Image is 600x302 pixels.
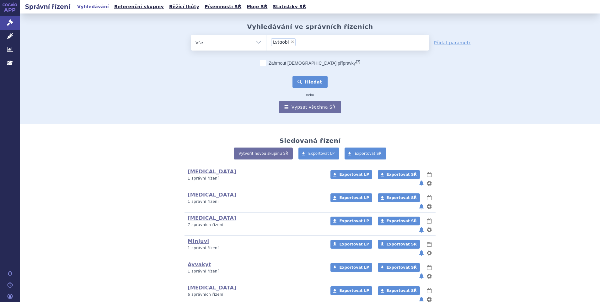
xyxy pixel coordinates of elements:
[330,170,372,179] a: Exportovat LP
[418,249,425,257] button: notifikace
[339,219,369,223] span: Exportovat LP
[330,240,372,249] a: Exportovat LP
[188,192,236,198] a: [MEDICAL_DATA]
[378,217,420,225] a: Exportovat SŘ
[308,151,335,156] span: Exportovat LP
[271,3,308,11] a: Statistiky SŘ
[426,240,432,248] button: lhůty
[303,93,317,97] i: nebo
[188,285,236,291] a: [MEDICAL_DATA]
[167,3,201,11] a: Běžící lhůty
[188,245,322,251] p: 1 správní řízení
[339,265,369,270] span: Exportovat LP
[203,3,243,11] a: Písemnosti SŘ
[426,287,432,294] button: lhůty
[298,148,340,159] a: Exportovat LP
[387,196,417,200] span: Exportovat SŘ
[188,169,236,175] a: [MEDICAL_DATA]
[188,215,236,221] a: [MEDICAL_DATA]
[188,269,322,274] p: 1 správní řízení
[426,249,432,257] button: nastavení
[418,226,425,234] button: notifikace
[247,23,373,30] h2: Vyhledávání ve správních řízeních
[20,2,75,11] h2: Správní řízení
[279,101,341,113] a: Vypsat všechna SŘ
[378,240,420,249] a: Exportovat SŘ
[387,289,417,293] span: Exportovat SŘ
[188,176,322,181] p: 1 správní řízení
[339,172,369,177] span: Exportovat LP
[426,171,432,178] button: lhůty
[418,180,425,187] button: notifikace
[279,137,340,144] h2: Sledovaná řízení
[426,272,432,280] button: nastavení
[426,226,432,234] button: nastavení
[330,193,372,202] a: Exportovat LP
[387,242,417,246] span: Exportovat SŘ
[378,263,420,272] a: Exportovat SŘ
[378,286,420,295] a: Exportovat SŘ
[234,148,293,159] a: Vytvořit novou skupinu SŘ
[273,40,289,44] span: Lytgobi
[387,219,417,223] span: Exportovat SŘ
[378,193,420,202] a: Exportovat SŘ
[426,203,432,210] button: nastavení
[339,242,369,246] span: Exportovat LP
[188,222,322,228] p: 7 správních řízení
[426,194,432,202] button: lhůty
[345,148,386,159] a: Exportovat SŘ
[292,76,328,88] button: Hledat
[426,217,432,225] button: lhůty
[418,272,425,280] button: notifikace
[112,3,166,11] a: Referenční skupiny
[339,289,369,293] span: Exportovat LP
[291,40,294,44] span: ×
[418,203,425,210] button: notifikace
[378,170,420,179] a: Exportovat SŘ
[426,180,432,187] button: nastavení
[426,264,432,271] button: lhůty
[330,286,372,295] a: Exportovat LP
[297,38,301,46] input: Lytgobi
[260,60,360,66] label: Zahrnout [DEMOGRAPHIC_DATA] přípravky
[330,263,372,272] a: Exportovat LP
[188,262,211,267] a: Ayvakyt
[387,265,417,270] span: Exportovat SŘ
[75,3,111,11] a: Vyhledávání
[387,172,417,177] span: Exportovat SŘ
[356,60,360,64] abbr: (?)
[330,217,372,225] a: Exportovat LP
[245,3,269,11] a: Moje SŘ
[434,40,471,46] a: Přidat parametr
[188,292,322,297] p: 6 správních řízení
[188,199,322,204] p: 1 správní řízení
[339,196,369,200] span: Exportovat LP
[355,151,382,156] span: Exportovat SŘ
[188,238,209,244] a: Minjuvi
